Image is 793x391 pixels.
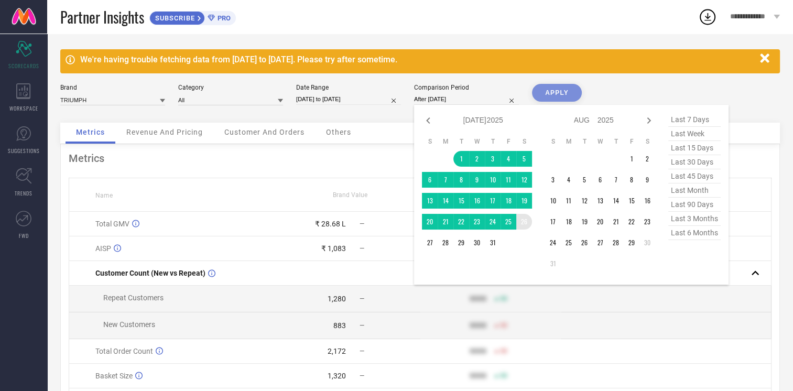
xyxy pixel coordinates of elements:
[60,84,165,91] div: Brand
[577,214,592,230] td: Tue Aug 19 2025
[561,172,577,188] td: Mon Aug 04 2025
[592,214,608,230] td: Wed Aug 20 2025
[639,214,655,230] td: Sat Aug 23 2025
[624,151,639,167] td: Fri Aug 01 2025
[624,193,639,209] td: Fri Aug 15 2025
[561,137,577,146] th: Monday
[95,372,133,380] span: Basket Size
[470,347,486,355] div: 9999
[501,214,516,230] td: Fri Jul 25 2025
[668,169,721,183] span: last 45 days
[360,372,364,379] span: —
[95,244,111,253] span: AISP
[485,214,501,230] td: Thu Jul 24 2025
[561,214,577,230] td: Mon Aug 18 2025
[500,295,507,302] span: 50
[469,235,485,251] td: Wed Jul 30 2025
[501,193,516,209] td: Fri Jul 18 2025
[8,147,40,155] span: SUGGESTIONS
[9,104,38,112] span: WORKSPACE
[516,172,532,188] td: Sat Jul 12 2025
[592,235,608,251] td: Wed Aug 27 2025
[469,151,485,167] td: Wed Jul 02 2025
[485,137,501,146] th: Thursday
[561,235,577,251] td: Mon Aug 25 2025
[668,183,721,198] span: last month
[643,114,655,127] div: Next month
[422,172,438,188] td: Sun Jul 06 2025
[8,62,39,70] span: SCORECARDS
[501,137,516,146] th: Friday
[545,235,561,251] td: Sun Aug 24 2025
[360,220,364,227] span: —
[668,127,721,141] span: last week
[500,372,507,379] span: 50
[103,294,164,302] span: Repeat Customers
[333,321,346,330] div: 883
[485,151,501,167] td: Thu Jul 03 2025
[438,172,453,188] td: Mon Jul 07 2025
[608,193,624,209] td: Thu Aug 14 2025
[438,137,453,146] th: Monday
[76,128,105,136] span: Metrics
[592,137,608,146] th: Wednesday
[516,214,532,230] td: Sat Jul 26 2025
[296,84,401,91] div: Date Range
[516,151,532,167] td: Sat Jul 05 2025
[60,6,144,28] span: Partner Insights
[624,235,639,251] td: Fri Aug 29 2025
[414,94,519,105] input: Select comparison period
[422,137,438,146] th: Sunday
[469,214,485,230] td: Wed Jul 23 2025
[215,14,231,22] span: PRO
[126,128,203,136] span: Revenue And Pricing
[561,193,577,209] td: Mon Aug 11 2025
[422,193,438,209] td: Sun Jul 13 2025
[360,322,364,329] span: —
[698,7,717,26] div: Open download list
[470,372,486,380] div: 9999
[422,114,434,127] div: Previous month
[422,235,438,251] td: Sun Jul 27 2025
[315,220,346,228] div: ₹ 28.68 L
[328,295,346,303] div: 1,280
[328,372,346,380] div: 1,320
[608,172,624,188] td: Thu Aug 07 2025
[639,137,655,146] th: Saturday
[469,172,485,188] td: Wed Jul 09 2025
[485,193,501,209] td: Thu Jul 17 2025
[668,226,721,240] span: last 6 months
[438,235,453,251] td: Mon Jul 28 2025
[668,155,721,169] span: last 30 days
[545,137,561,146] th: Sunday
[453,214,469,230] td: Tue Jul 22 2025
[360,295,364,302] span: —
[453,193,469,209] td: Tue Jul 15 2025
[15,189,32,197] span: TRENDS
[453,235,469,251] td: Tue Jul 29 2025
[639,172,655,188] td: Sat Aug 09 2025
[333,191,367,199] span: Brand Value
[501,172,516,188] td: Fri Jul 11 2025
[485,235,501,251] td: Thu Jul 31 2025
[453,137,469,146] th: Tuesday
[545,172,561,188] td: Sun Aug 03 2025
[95,220,129,228] span: Total GMV
[95,347,153,355] span: Total Order Count
[150,14,198,22] span: SUBSCRIBE
[469,137,485,146] th: Wednesday
[326,128,351,136] span: Others
[453,151,469,167] td: Tue Jul 01 2025
[19,232,29,240] span: FWD
[95,192,113,199] span: Name
[516,137,532,146] th: Saturday
[639,193,655,209] td: Sat Aug 16 2025
[577,137,592,146] th: Tuesday
[577,172,592,188] td: Tue Aug 05 2025
[624,214,639,230] td: Fri Aug 22 2025
[639,235,655,251] td: Sat Aug 30 2025
[592,172,608,188] td: Wed Aug 06 2025
[422,214,438,230] td: Sun Jul 20 2025
[360,245,364,252] span: —
[624,172,639,188] td: Fri Aug 08 2025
